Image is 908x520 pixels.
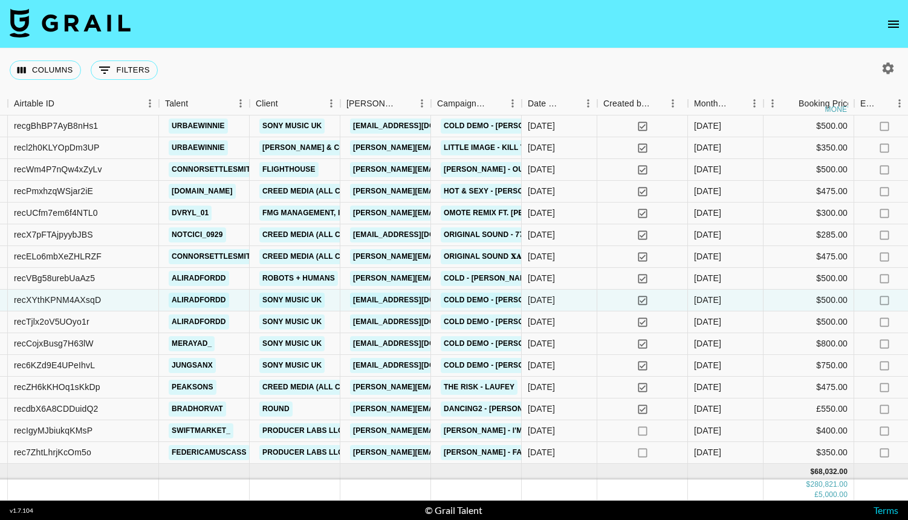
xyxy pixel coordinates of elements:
a: Sony Music UK [259,314,325,330]
a: Sony Music UK [259,336,325,351]
div: $300.00 [764,203,854,224]
div: 01/10/2025 [528,272,555,284]
div: © Grail Talent [425,504,482,516]
a: Original Sound - 77xenon [441,227,553,242]
div: Talent [165,92,188,115]
a: swiftmarket_ [169,423,233,438]
div: 03/10/2025 [528,141,555,154]
div: $500.00 [764,311,854,333]
div: 5,000.00 [819,490,848,500]
div: Oct '25 [694,272,721,284]
a: [PERSON_NAME][EMAIL_ADDRESS][PERSON_NAME][DOMAIN_NAME] [350,140,609,155]
a: [PERSON_NAME][EMAIL_ADDRESS][DOMAIN_NAME] [350,206,547,221]
div: recgBhBP7AyB8nHs1 [14,120,98,132]
div: Date Created [528,92,562,115]
div: Oct '25 [694,316,721,328]
a: Terms [874,504,898,516]
div: Oct '25 [694,381,721,393]
a: [PERSON_NAME][EMAIL_ADDRESS][DOMAIN_NAME] [350,445,547,460]
div: $750.00 [764,355,854,377]
a: aliradfordd [169,314,229,330]
div: recPmxhzqWSjar2iE [14,185,93,197]
a: [PERSON_NAME][EMAIL_ADDRESS][DOMAIN_NAME] [350,401,547,417]
a: COLD - [PERSON_NAME] [441,271,536,286]
a: Cold DEMO - [PERSON_NAME] [441,336,560,351]
div: Airtable ID [8,92,159,115]
a: Creed Media (All Campaigns) [259,227,385,242]
div: 280,821.00 [810,479,848,490]
a: [EMAIL_ADDRESS][DOMAIN_NAME] [350,227,485,242]
div: Oct '25 [694,446,721,458]
div: $800.00 [764,333,854,355]
a: connorsettlesmith [169,162,259,177]
div: recVBg58urebUaAz5 [14,272,95,284]
div: money [825,106,852,113]
div: Oct '25 [694,359,721,371]
div: Airtable ID [14,92,54,115]
a: Flighthouse [259,162,319,177]
div: Booking Price [799,92,852,115]
button: Menu [322,94,340,112]
a: bradhorvat [169,401,226,417]
div: 05/10/2025 [528,403,555,415]
a: aliradfordd [169,293,229,308]
button: Sort [650,95,667,112]
a: [EMAIL_ADDRESS][DOMAIN_NAME] [350,314,485,330]
a: [PERSON_NAME][EMAIL_ADDRESS][DOMAIN_NAME] [350,423,547,438]
div: Oct '25 [694,337,721,349]
div: 05/10/2025 [528,337,555,349]
div: Oct '25 [694,163,721,175]
div: Oct '25 [694,294,721,306]
button: Sort [562,95,579,112]
a: [DOMAIN_NAME] [169,184,236,199]
div: 04/10/2025 [528,446,555,458]
div: recWm4P7nQw4xZyLv [14,163,102,175]
a: [PERSON_NAME] - Out of Body [441,162,567,177]
a: FMG Management, Inc. [259,206,356,221]
div: recZH6kKHOq1sKkDp [14,381,100,393]
a: dvryl_01 [169,206,212,221]
div: 09/10/2025 [528,120,555,132]
a: Sony Music UK [259,293,325,308]
div: Oct '25 [694,250,721,262]
div: Month Due [694,92,728,115]
button: open drawer [881,12,906,36]
div: $500.00 [764,115,854,137]
a: Dancing2 - [PERSON_NAME] [441,401,554,417]
a: [PERSON_NAME] & Co LLC [259,140,365,155]
a: merayad_ [169,336,215,351]
div: Campaign (Type) [437,92,487,115]
a: federicamuscass [169,445,250,460]
button: Sort [728,95,745,112]
div: $500.00 [764,268,854,290]
a: jungsanx [169,358,216,373]
a: Hot & Sexy - [PERSON_NAME] [441,184,560,199]
a: [EMAIL_ADDRESS][DOMAIN_NAME] [350,293,485,308]
div: $500.00 [764,290,854,311]
div: 09/10/2025 [528,424,555,437]
div: recCojxBusg7H63lW [14,337,94,349]
div: £ [814,490,819,500]
div: $400.00 [764,420,854,442]
a: [PERSON_NAME] - Fame Is a Gun [441,445,571,460]
a: The Risk - Laufey [441,380,517,395]
div: recl2h0KLYOpDm3UP [14,141,100,154]
div: $ [806,479,811,490]
button: Menu [141,94,159,112]
a: little image - Kill The Ghost [441,140,566,155]
div: recIgyMJbiukqKMsP [14,424,92,437]
div: 06/10/2025 [528,294,555,306]
div: 68,032.00 [814,467,848,477]
a: Sony Music UK [259,119,325,134]
a: Creed Media (All Campaigns) [259,249,385,264]
a: OMOTE REMIX FT. [PERSON_NAME]" - [PERSON_NAME] [441,206,648,221]
a: Cold DEMO - [PERSON_NAME] [441,293,560,308]
a: [PERSON_NAME][EMAIL_ADDRESS][DOMAIN_NAME] [350,184,547,199]
div: recUCfm7em6f4NTL0 [14,207,98,219]
div: 03/10/2025 [528,250,555,262]
div: recXYthKPNM4AXsqD [14,294,101,306]
button: Show filters [91,60,158,80]
button: Sort [278,95,295,112]
div: $475.00 [764,246,854,268]
div: rec7ZhtLhrjKcOm5o [14,446,91,458]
